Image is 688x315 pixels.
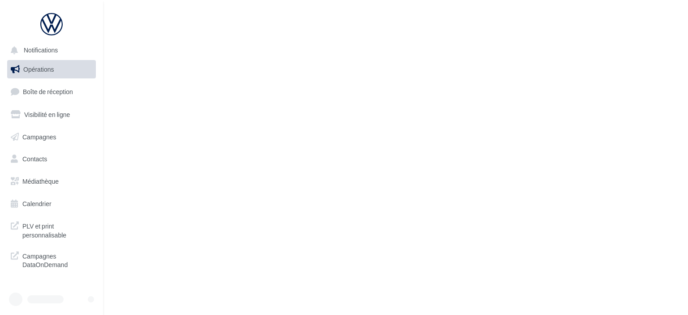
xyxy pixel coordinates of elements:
span: Opérations [23,65,54,73]
a: Médiathèque [5,172,98,191]
span: PLV et print personnalisable [22,220,92,239]
a: Opérations [5,60,98,79]
a: Visibilité en ligne [5,105,98,124]
span: Médiathèque [22,177,59,185]
a: Calendrier [5,194,98,213]
a: PLV et print personnalisable [5,216,98,243]
a: Boîte de réception [5,82,98,101]
span: Notifications [24,47,58,54]
span: Calendrier [22,200,52,207]
a: Contacts [5,150,98,168]
a: Campagnes [5,128,98,147]
span: Visibilité en ligne [24,111,70,118]
span: Campagnes [22,133,56,140]
span: Boîte de réception [23,88,73,95]
a: Campagnes DataOnDemand [5,246,98,273]
span: Campagnes DataOnDemand [22,250,92,269]
span: Contacts [22,155,47,163]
